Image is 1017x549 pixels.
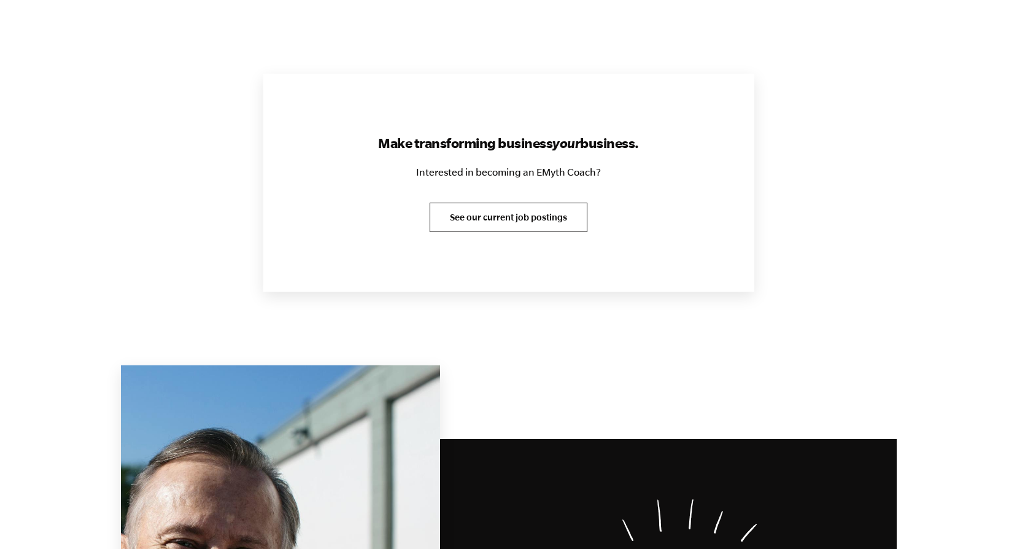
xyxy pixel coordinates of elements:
a: See our current job postings [430,203,587,232]
iframe: Chat Widget [956,490,1017,549]
h3: Make transforming business business. [323,133,694,153]
p: Interested in becoming an EMyth Coach? [323,164,694,181]
i: your [552,135,580,150]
